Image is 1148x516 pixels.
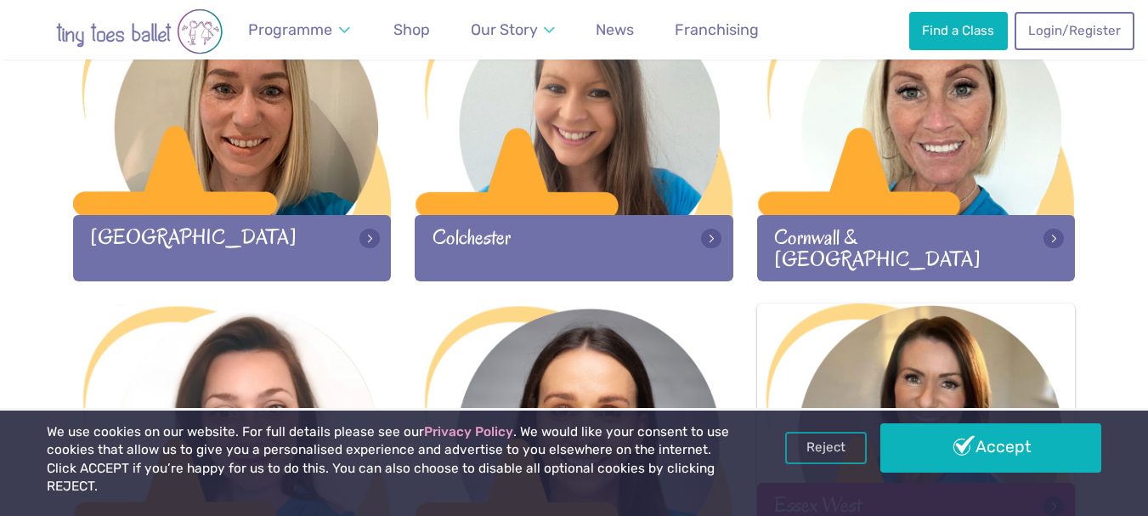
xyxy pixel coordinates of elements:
a: Login/Register [1015,12,1134,49]
div: Colchester [415,215,733,281]
div: [GEOGRAPHIC_DATA] [73,215,392,281]
p: We use cookies on our website. For full details please see our . We would like your consent to us... [47,423,732,496]
div: Cornwall & [GEOGRAPHIC_DATA] [757,215,1076,281]
span: Shop [393,20,430,38]
a: Reject [785,432,867,464]
span: Franchising [675,20,759,38]
a: Find a Class [909,12,1008,49]
a: Programme [240,11,358,49]
a: News [588,11,642,49]
a: Accept [880,423,1102,473]
span: News [596,20,634,38]
span: Our Story [471,20,538,38]
a: Franchising [667,11,766,49]
a: Shop [386,11,438,49]
img: tiny toes ballet [20,9,258,54]
span: Programme [248,20,332,38]
a: Our Story [463,11,563,49]
a: Privacy Policy [424,424,513,439]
